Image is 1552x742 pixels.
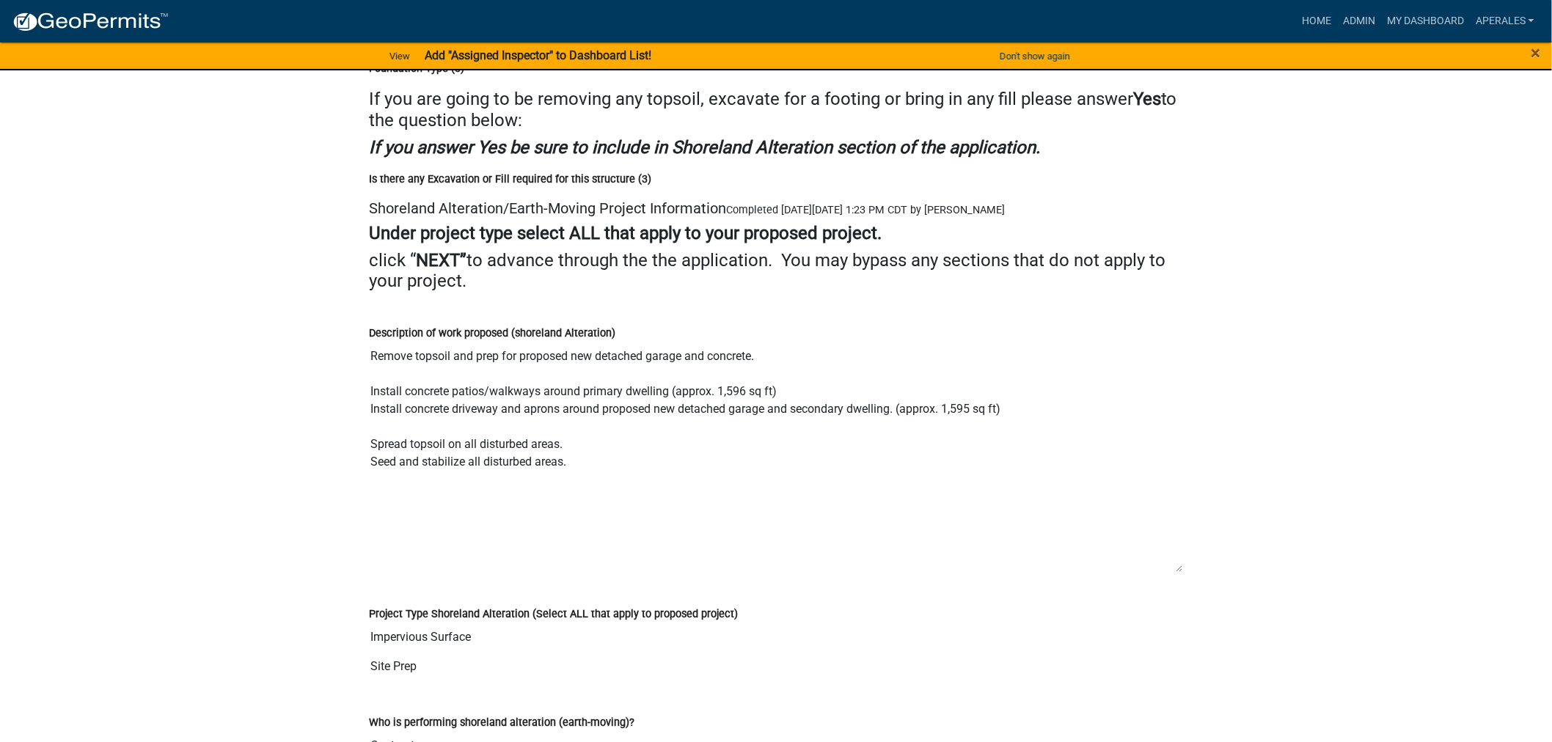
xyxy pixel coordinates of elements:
[369,342,1183,573] textarea: Remove topsoil and prep for proposed new detached garage and concrete. Install concrete patios/wa...
[425,48,651,62] strong: Add "Assigned Inspector" to Dashboard List!
[369,199,1183,217] h5: Shoreland Alteration/Earth-Moving Project Information
[726,204,1005,216] span: Completed [DATE][DATE] 1:23 PM CDT by [PERSON_NAME]
[1296,7,1337,35] a: Home
[1133,89,1161,109] strong: Yes
[1531,43,1541,63] span: ×
[369,64,464,74] label: Foundation Type (3)
[369,250,1183,293] h4: click “ to advance through the the application. You may bypass any sections that do not apply to ...
[369,609,738,620] label: Project Type Shoreland Alteration (Select ALL that apply to proposed project)
[1381,7,1470,35] a: My Dashboard
[369,223,882,243] strong: Under project type select ALL that apply to your proposed project.
[384,44,416,68] a: View
[1531,44,1541,62] button: Close
[369,718,634,728] label: Who is performing shoreland alteration (earth-moving)?
[369,89,1183,131] h4: If you are going to be removing any topsoil, excavate for a footing or bring in any fill please a...
[369,175,651,185] label: Is there any Excavation or Fill required for this structure (3)
[1470,7,1540,35] a: aperales
[416,250,466,271] strong: NEXT”
[369,137,1040,158] strong: If you answer Yes be sure to include in Shoreland Alteration section of the application.
[994,44,1076,68] button: Don't show again
[369,328,615,339] label: Description of work proposed (shoreland Alteration)
[1337,7,1381,35] a: Admin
